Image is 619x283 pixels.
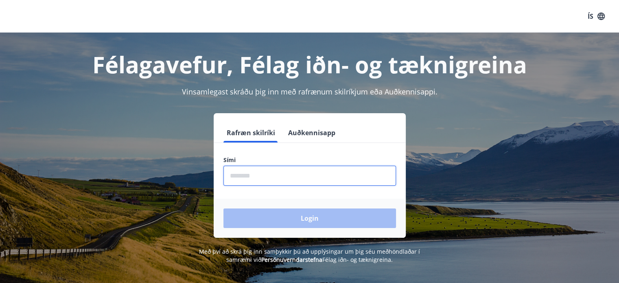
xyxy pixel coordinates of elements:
[199,248,420,263] span: Með því að skrá þig inn samþykkir þú að upplýsingar um þig séu meðhöndlaðar í samræmi við Félag i...
[261,256,322,263] a: Persónuverndarstefna
[26,49,593,80] h1: Félagavefur, Félag iðn- og tæknigreina
[583,9,609,24] button: ÍS
[223,123,278,143] button: Rafræn skilríki
[182,87,437,97] span: Vinsamlegast skráðu þig inn með rafrænum skilríkjum eða Auðkennisappi.
[223,156,396,164] label: Sími
[285,123,339,143] button: Auðkennisapp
